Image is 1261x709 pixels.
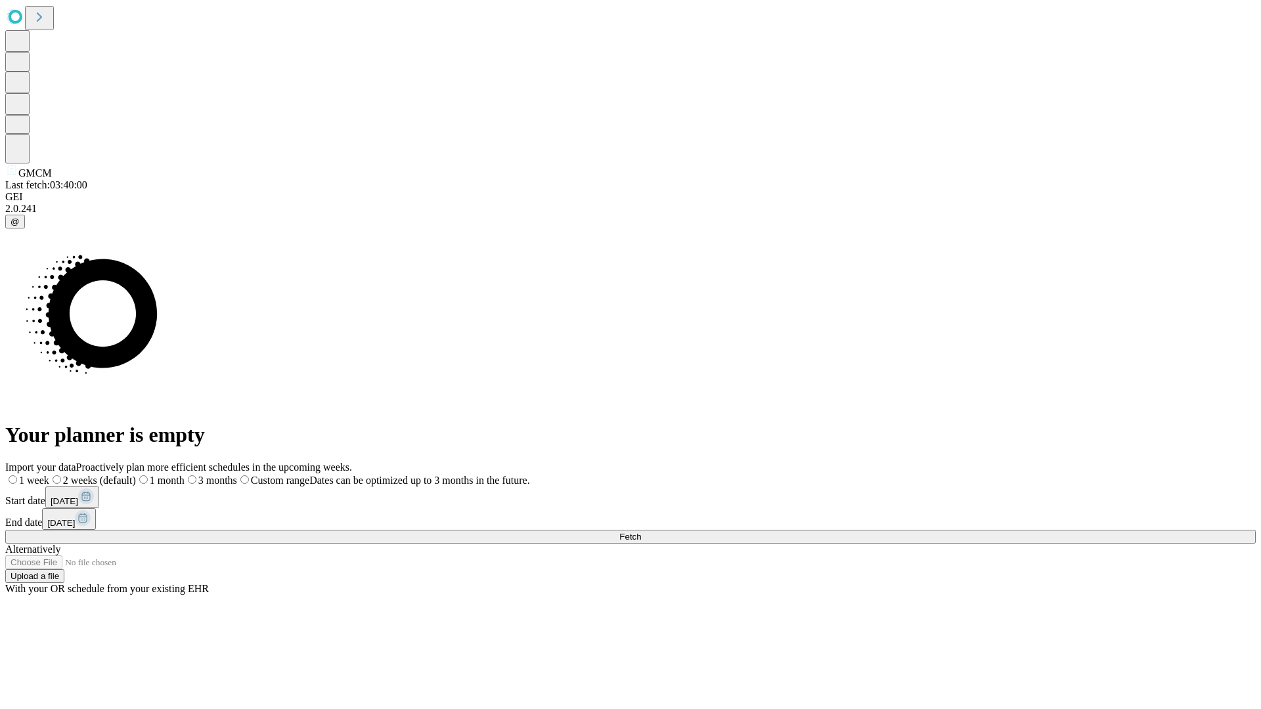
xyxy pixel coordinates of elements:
[42,508,96,530] button: [DATE]
[9,475,17,484] input: 1 week
[5,583,209,594] span: With your OR schedule from your existing EHR
[240,475,249,484] input: Custom rangeDates can be optimized up to 3 months in the future.
[47,518,75,528] span: [DATE]
[5,569,64,583] button: Upload a file
[5,215,25,228] button: @
[5,203,1256,215] div: 2.0.241
[150,475,185,486] span: 1 month
[5,423,1256,447] h1: Your planner is empty
[619,532,641,542] span: Fetch
[188,475,196,484] input: 3 months
[5,530,1256,544] button: Fetch
[45,486,99,508] button: [DATE]
[11,217,20,226] span: @
[5,508,1256,530] div: End date
[251,475,309,486] span: Custom range
[198,475,237,486] span: 3 months
[18,167,52,179] span: GMCM
[5,191,1256,203] div: GEI
[139,475,148,484] input: 1 month
[53,475,61,484] input: 2 weeks (default)
[63,475,136,486] span: 2 weeks (default)
[19,475,49,486] span: 1 week
[5,486,1256,508] div: Start date
[5,179,87,190] span: Last fetch: 03:40:00
[51,496,78,506] span: [DATE]
[309,475,529,486] span: Dates can be optimized up to 3 months in the future.
[5,544,60,555] span: Alternatively
[5,462,76,473] span: Import your data
[76,462,352,473] span: Proactively plan more efficient schedules in the upcoming weeks.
